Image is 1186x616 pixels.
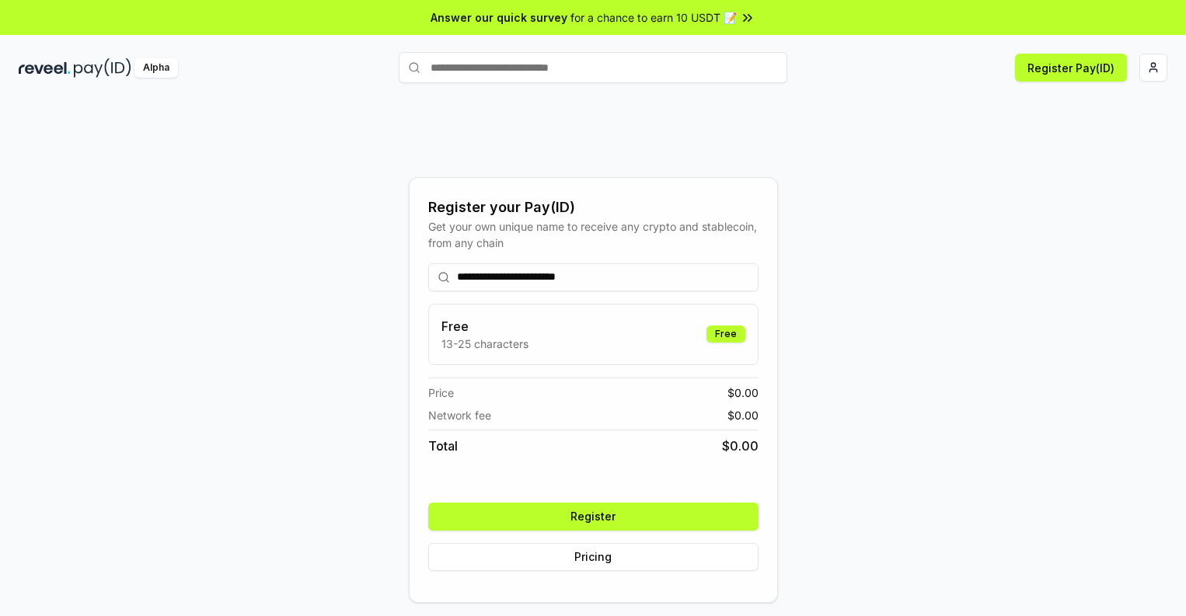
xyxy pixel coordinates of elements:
[706,325,745,343] div: Free
[722,437,759,455] span: $ 0.00
[727,407,759,423] span: $ 0.00
[428,503,759,531] button: Register
[428,218,759,251] div: Get your own unique name to receive any crypto and stablecoin, from any chain
[428,197,759,218] div: Register your Pay(ID)
[19,58,71,78] img: reveel_dark
[441,317,528,336] h3: Free
[428,437,458,455] span: Total
[428,543,759,571] button: Pricing
[431,9,567,26] span: Answer our quick survey
[441,336,528,352] p: 13-25 characters
[134,58,178,78] div: Alpha
[428,407,491,423] span: Network fee
[727,385,759,401] span: $ 0.00
[570,9,737,26] span: for a chance to earn 10 USDT 📝
[74,58,131,78] img: pay_id
[428,385,454,401] span: Price
[1015,54,1127,82] button: Register Pay(ID)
